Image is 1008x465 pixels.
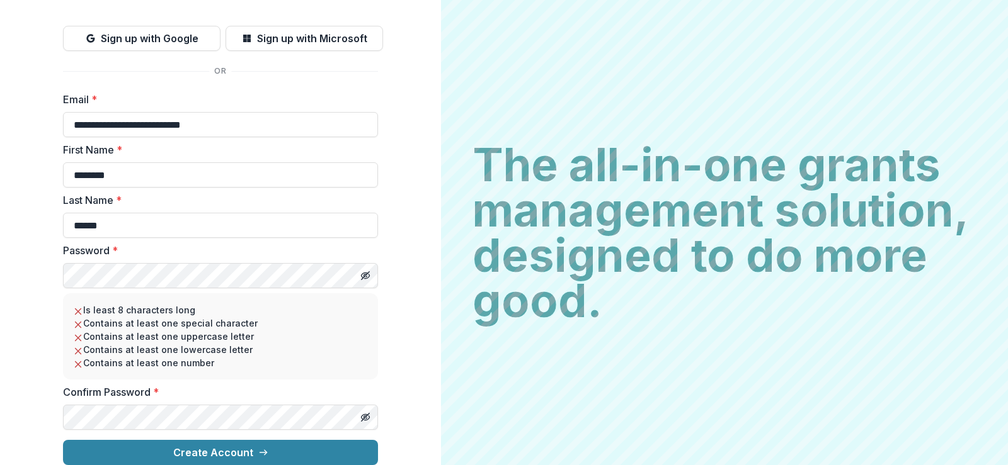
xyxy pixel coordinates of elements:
li: Contains at least one special character [73,317,368,330]
button: Sign up with Microsoft [226,26,383,51]
li: Is least 8 characters long [73,303,368,317]
li: Contains at least one lowercase letter [73,343,368,356]
label: Password [63,243,370,258]
button: Toggle password visibility [355,407,375,427]
li: Contains at least one uppercase letter [73,330,368,343]
button: Sign up with Google [63,26,220,51]
label: Last Name [63,193,370,208]
label: Confirm Password [63,384,370,400]
label: First Name [63,142,370,157]
li: Contains at least one number [73,356,368,369]
button: Toggle password visibility [355,266,375,286]
label: Email [63,92,370,107]
button: Create Account [63,440,378,465]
